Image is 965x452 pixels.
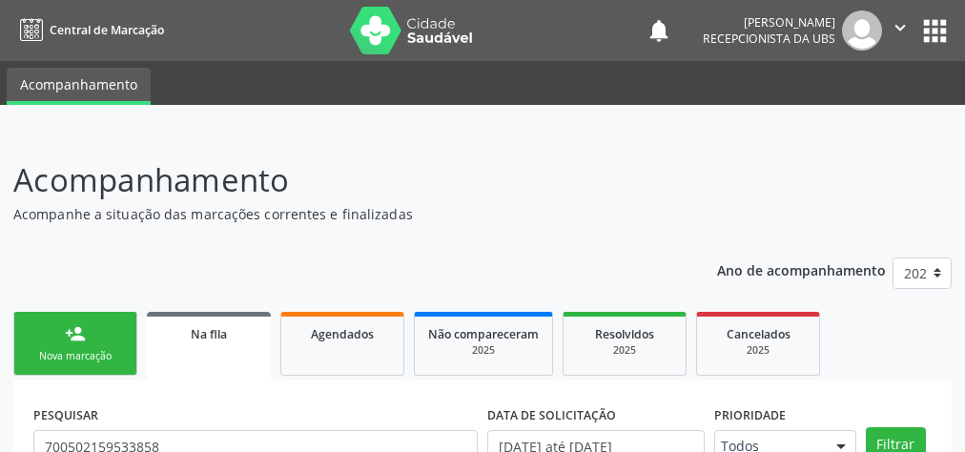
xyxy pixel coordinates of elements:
p: Acompanhe a situação das marcações correntes e finalizadas [13,204,670,224]
p: Ano de acompanhamento [717,257,886,281]
label: Prioridade [714,401,786,430]
button: apps [918,14,952,48]
div: Nova marcação [28,349,123,363]
span: Cancelados [727,326,790,342]
span: Recepcionista da UBS [703,31,835,47]
label: DATA DE SOLICITAÇÃO [487,401,616,430]
div: person_add [65,323,86,344]
div: 2025 [428,343,539,358]
span: Agendados [311,326,374,342]
p: Acompanhamento [13,156,670,204]
div: 2025 [710,343,806,358]
a: Acompanhamento [7,68,151,105]
i:  [890,17,911,38]
span: Central de Marcação [50,22,164,38]
button:  [882,10,918,51]
img: img [842,10,882,51]
span: Não compareceram [428,326,539,342]
div: [PERSON_NAME] [703,14,835,31]
span: Na fila [191,326,227,342]
button: notifications [646,17,672,44]
a: Central de Marcação [13,14,164,46]
span: Resolvidos [595,326,654,342]
div: 2025 [577,343,672,358]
